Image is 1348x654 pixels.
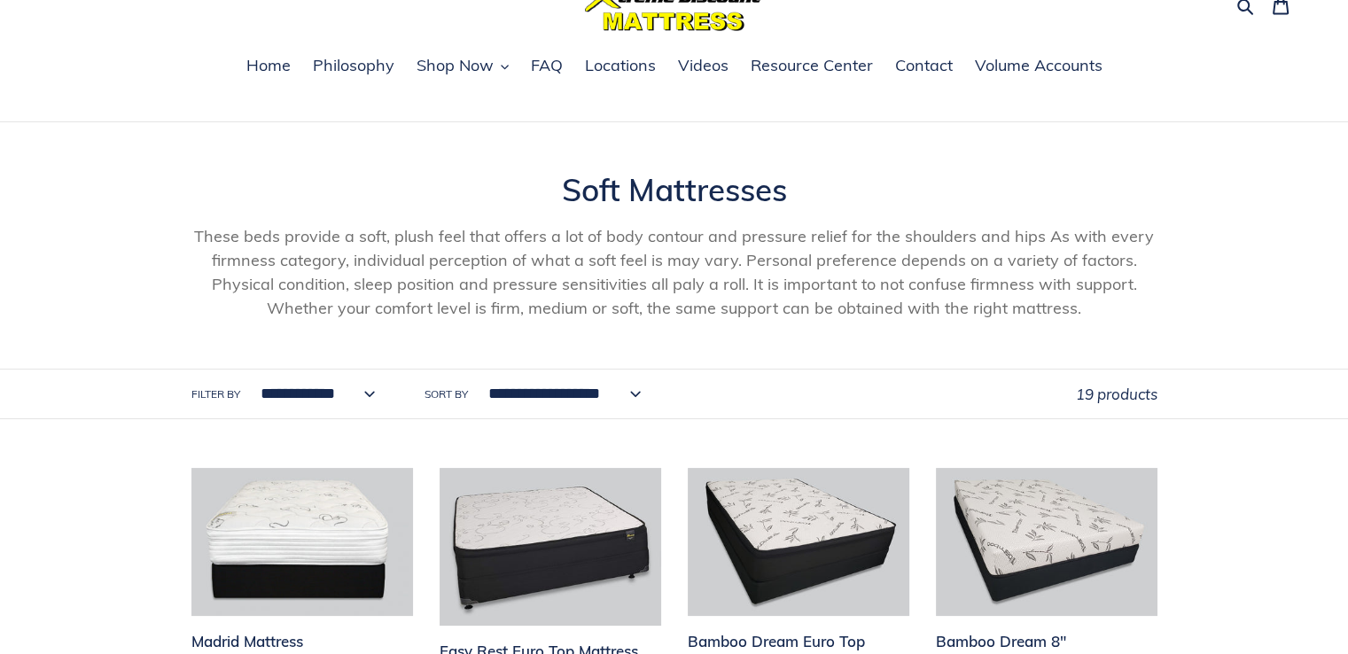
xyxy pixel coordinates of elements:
span: Contact [895,55,953,76]
a: Volume Accounts [966,53,1111,80]
span: Shop Now [417,55,494,76]
a: Locations [576,53,665,80]
a: Videos [669,53,737,80]
a: FAQ [522,53,572,80]
span: Locations [585,55,656,76]
span: Volume Accounts [975,55,1103,76]
span: 19 products [1076,385,1157,403]
label: Sort by [425,386,468,402]
span: These beds provide a soft, plush feel that offers a lot of body contour and pressure relief for t... [194,226,1154,318]
span: Videos [678,55,729,76]
a: Resource Center [742,53,882,80]
a: Contact [886,53,962,80]
label: Filter by [191,386,240,402]
button: Shop Now [408,53,518,80]
a: Philosophy [304,53,403,80]
span: Home [246,55,291,76]
a: Home [238,53,300,80]
span: Philosophy [313,55,394,76]
span: Soft Mattresses [562,170,787,209]
span: Resource Center [751,55,873,76]
span: FAQ [531,55,563,76]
